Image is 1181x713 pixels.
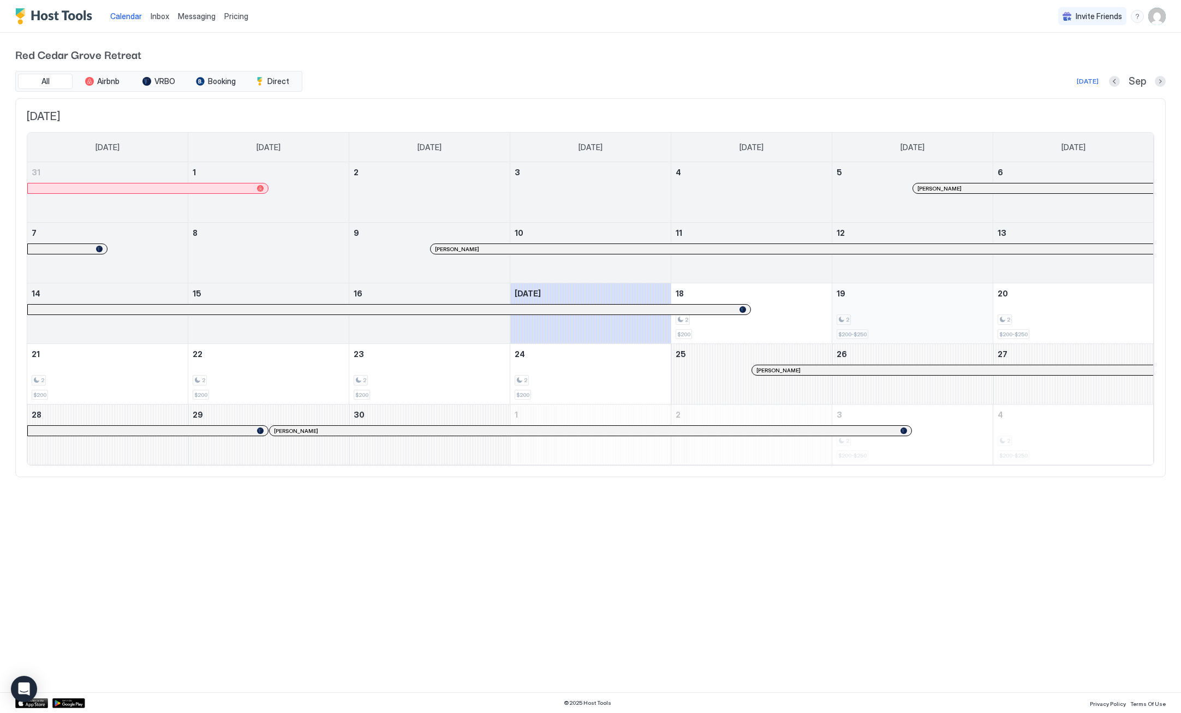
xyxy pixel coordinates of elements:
span: Invite Friends [1076,11,1122,21]
a: September 1, 2025 [188,162,349,182]
span: 2 [676,410,681,419]
td: September 3, 2025 [510,162,671,223]
span: [DATE] [515,289,541,298]
span: Pricing [224,11,248,21]
a: Saturday [1051,133,1096,162]
td: September 4, 2025 [671,162,832,223]
span: 29 [193,410,203,419]
span: 9 [354,228,359,237]
a: September 17, 2025 [510,283,671,304]
button: Airbnb [75,74,129,89]
td: September 14, 2025 [27,283,188,344]
span: $200 [677,331,690,338]
span: 20 [998,289,1008,298]
a: Host Tools Logo [15,8,97,25]
td: September 29, 2025 [188,405,349,465]
a: Google Play Store [52,698,85,708]
a: Calendar [110,10,142,22]
span: 28 [32,410,41,419]
a: September 12, 2025 [832,223,993,243]
span: $200 [194,391,207,399]
span: 23 [354,349,364,359]
span: 2 [846,316,849,323]
span: [DATE] [27,110,1154,123]
button: Direct [245,74,300,89]
span: $200-$250 [999,331,1028,338]
span: 2 [41,377,44,384]
span: 26 [837,349,847,359]
span: 3 [837,410,842,419]
td: September 28, 2025 [27,405,188,465]
span: 5 [837,168,842,177]
div: [PERSON_NAME] [917,185,1149,192]
a: September 15, 2025 [188,283,349,304]
span: Inbox [151,11,169,21]
a: September 9, 2025 [349,223,510,243]
span: 12 [837,228,845,237]
td: September 13, 2025 [993,223,1154,283]
div: Open Intercom Messenger [11,676,37,702]
span: 2 [685,316,688,323]
td: September 7, 2025 [27,223,188,283]
span: 21 [32,349,40,359]
a: Friday [890,133,935,162]
span: [PERSON_NAME] [917,185,962,192]
span: [DATE] [578,142,603,152]
span: [DATE] [739,142,764,152]
span: 2 [354,168,359,177]
a: September 20, 2025 [993,283,1154,304]
a: Inbox [151,10,169,22]
span: 7 [32,228,37,237]
span: $200 [33,391,46,399]
button: Next month [1155,76,1166,87]
td: August 31, 2025 [27,162,188,223]
td: September 9, 2025 [349,223,510,283]
span: 8 [193,228,198,237]
span: 19 [837,289,845,298]
div: User profile [1148,8,1166,25]
div: menu [1131,10,1144,23]
td: September 2, 2025 [349,162,510,223]
td: September 26, 2025 [832,344,993,405]
a: October 3, 2025 [832,405,993,425]
div: [PERSON_NAME] [435,246,1149,253]
span: 10 [515,228,523,237]
td: October 2, 2025 [671,405,832,465]
a: September 2, 2025 [349,162,510,182]
a: Messaging [178,10,216,22]
button: All [18,74,73,89]
td: September 5, 2025 [832,162,993,223]
span: 3 [515,168,520,177]
span: All [41,76,50,86]
a: September 3, 2025 [510,162,671,182]
span: Calendar [110,11,142,21]
div: [DATE] [1077,76,1099,86]
span: Privacy Policy [1090,700,1126,707]
td: September 1, 2025 [188,162,349,223]
span: 22 [193,349,202,359]
a: App Store [15,698,48,708]
div: tab-group [15,71,302,92]
a: September 5, 2025 [832,162,993,182]
a: October 4, 2025 [993,405,1154,425]
a: Tuesday [407,133,452,162]
span: 16 [354,289,362,298]
span: 6 [998,168,1003,177]
a: September 28, 2025 [27,405,188,425]
button: VRBO [132,74,186,89]
span: [DATE] [417,142,442,152]
span: VRBO [154,76,175,86]
td: September 17, 2025 [510,283,671,344]
span: 14 [32,289,40,298]
span: [PERSON_NAME] [274,427,318,435]
span: 27 [998,349,1007,359]
span: 18 [676,289,684,298]
a: September 29, 2025 [188,405,349,425]
span: [DATE] [1061,142,1085,152]
td: September 12, 2025 [832,223,993,283]
td: September 6, 2025 [993,162,1154,223]
span: 4 [998,410,1003,419]
a: September 10, 2025 [510,223,671,243]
